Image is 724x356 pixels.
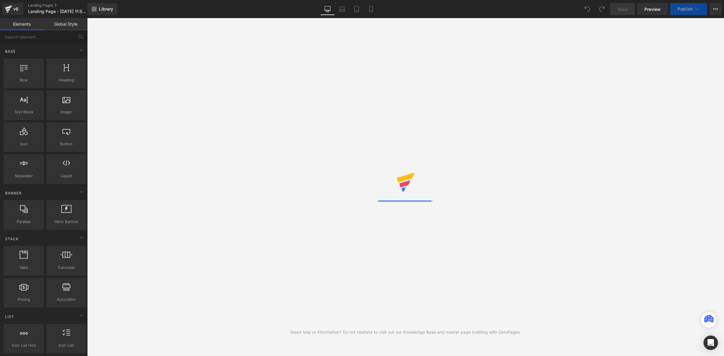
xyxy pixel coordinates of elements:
[28,9,86,14] span: Landing Page - [DATE] 11:52:50
[637,3,668,15] a: Preview
[48,219,84,225] span: Hero Banner
[5,264,42,271] span: Tabs
[99,6,113,12] span: Library
[670,3,707,15] button: Publish
[5,314,15,320] span: List
[710,3,722,15] button: More
[12,5,20,13] div: v6
[703,336,718,350] div: Open Intercom Messenger
[5,342,42,348] span: Icon List Hoz
[618,6,627,12] span: Save
[48,141,84,147] span: Button
[5,77,42,83] span: Row
[5,109,42,115] span: Text Block
[5,173,42,179] span: Separator
[291,329,521,336] div: Need help or information? Do not hesitate to visit out our Knowledge Base and master page buildin...
[48,109,84,115] span: Image
[5,49,16,54] span: Base
[5,236,19,242] span: Stack
[349,3,364,15] a: Tablet
[581,3,593,15] button: Undo
[48,296,84,303] span: Accordion
[335,3,349,15] a: Laptop
[48,77,84,83] span: Heading
[5,141,42,147] span: Icon
[44,18,87,30] a: Global Style
[2,3,23,15] a: v6
[596,3,608,15] button: Redo
[5,219,42,225] span: Parallax
[48,264,84,271] span: Carousel
[5,190,22,196] span: Banner
[48,173,84,179] span: Liquid
[644,6,661,12] span: Preview
[48,342,84,348] span: Icon List
[320,3,335,15] a: Desktop
[87,3,117,15] a: New Library
[364,3,378,15] a: Mobile
[28,3,97,8] a: Landing Pages
[5,296,42,303] span: Pricing
[678,7,693,11] span: Publish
